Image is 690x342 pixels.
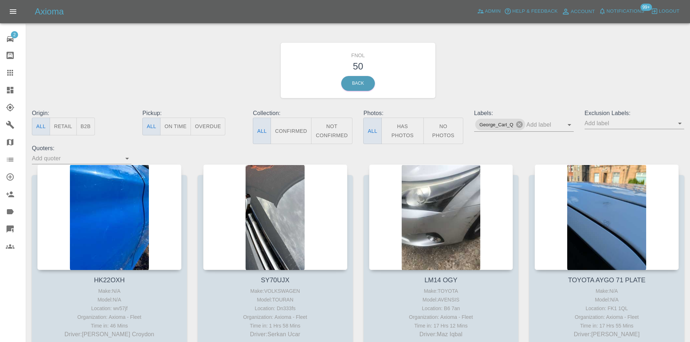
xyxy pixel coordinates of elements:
a: TOYOTA AYGO 71 PLATE [568,276,645,284]
span: Help & Feedback [512,7,557,16]
div: Model: TOURAN [205,295,346,304]
div: Model: N/A [39,295,180,304]
button: B2B [76,118,95,135]
button: Help & Feedback [502,6,559,17]
input: Add label [526,119,553,130]
button: Confirmed [271,118,311,144]
div: Location: B6 7an [371,304,511,313]
h6: FNOL [286,48,430,59]
button: All [32,118,50,135]
a: Back [341,76,375,91]
button: Overdue [191,118,225,135]
button: Open [122,153,132,164]
div: Location: Dn333fs [205,304,346,313]
button: On Time [160,118,191,135]
div: Organization: Axioma - Fleet [39,313,180,321]
div: Time in: 17 Hrs 55 Mins [536,321,677,330]
div: Location: FK1 1QL [536,304,677,313]
p: Quoters: [32,144,131,153]
button: Retail [50,118,76,135]
a: Account [560,6,597,17]
div: Make: N/A [39,287,180,295]
p: Driver: Serkan Ucar [205,330,346,339]
h3: 50 [286,59,430,73]
span: Notifications [607,7,644,16]
button: Notifications [597,6,646,17]
p: Origin: [32,109,131,118]
div: Location: wv57jf [39,304,180,313]
button: Open [564,120,574,130]
span: 99+ [640,4,652,11]
p: Driver: [PERSON_NAME] [536,330,677,339]
button: Logout [649,6,681,17]
a: LM14 OGY [425,276,457,284]
button: No Photos [423,118,463,144]
input: Add label [585,118,673,129]
div: Model: AVENSIS [371,295,511,304]
a: Admin [475,6,503,17]
a: SY70UJX [261,276,289,284]
div: Organization: Axioma - Fleet [205,313,346,321]
span: Account [571,8,595,16]
div: Make: N/A [536,287,677,295]
div: Make: TOYOTA [371,287,511,295]
span: Admin [485,7,501,16]
span: Logout [659,7,679,16]
span: George_Carl_Q [475,121,518,129]
p: Driver: Maz Iqbal [371,330,511,339]
p: Labels: [474,109,574,118]
div: Organization: Axioma - Fleet [536,313,677,321]
h5: Axioma [35,6,64,17]
button: All [142,118,160,135]
p: Collection: [253,109,352,118]
div: Time in: 46 Mins [39,321,180,330]
div: Time in: 17 Hrs 12 Mins [371,321,511,330]
input: Add quoter [32,153,121,164]
div: Model: N/A [536,295,677,304]
button: Open [675,118,685,128]
div: Organization: Axioma - Fleet [371,313,511,321]
a: HK22OXH [94,276,125,284]
span: 2 [11,31,18,38]
button: All [253,118,271,144]
div: George_Carl_Q [475,119,526,130]
button: All [363,118,381,144]
p: Exclusion Labels: [585,109,684,118]
p: Photos: [363,109,463,118]
button: Has Photos [381,118,424,144]
div: Make: VOLKSWAGEN [205,287,346,295]
p: Pickup: [142,109,242,118]
button: Open drawer [4,3,22,20]
p: Driver: [PERSON_NAME] Croydon [39,330,180,339]
div: Time in: 1 Hrs 58 Mins [205,321,346,330]
button: Not Confirmed [311,118,353,144]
